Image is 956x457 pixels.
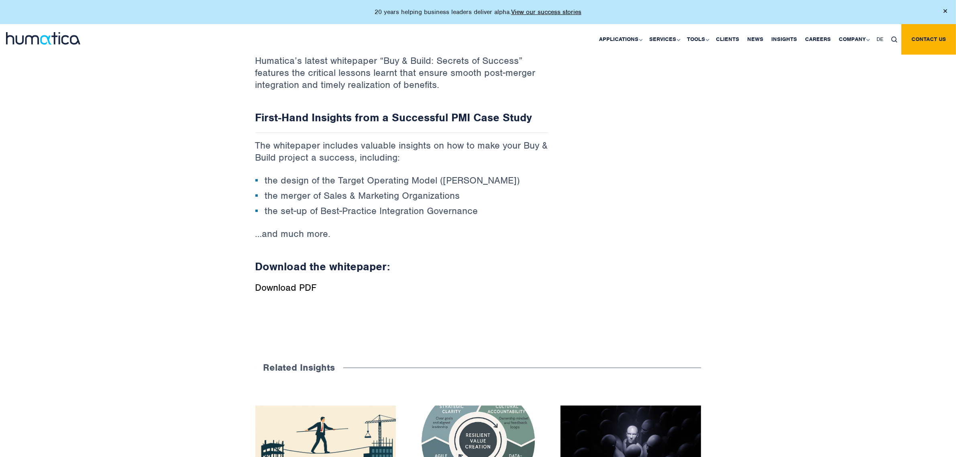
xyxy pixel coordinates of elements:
a: DE [872,24,887,55]
a: Contact us [901,24,956,55]
h3: Related Insights [255,354,343,382]
a: Download PDF [255,282,317,294]
a: News [743,24,767,55]
p: …and much more. [255,228,548,252]
strong: Download the whitepaper: [255,260,390,273]
span: DE [877,36,883,43]
p: Humatica’s latest whitepaper “Buy & Build: Secrets of Success” features the critical lessons lear... [255,55,548,103]
a: Clients [712,24,743,55]
a: Company [835,24,872,55]
h2: First-Hand Insights from a Successful PMI Case Study [255,111,548,124]
p: The whitepaper includes valuable insights on how to make your Buy & Build project a success, incl... [255,139,548,175]
img: search_icon [891,37,897,43]
a: Services [645,24,683,55]
li: the set-up of Best-Practice Integration Governance [255,206,548,216]
a: Insights [767,24,801,55]
a: Careers [801,24,835,55]
a: Applications [595,24,645,55]
a: View our success stories [511,8,581,16]
li: the design of the Target Operating Model ([PERSON_NAME]) [255,175,548,185]
img: logo [6,32,80,45]
a: Tools [683,24,712,55]
p: 20 years helping business leaders deliver alpha. [375,8,581,16]
li: the merger of Sales & Marketing Organizations [255,191,548,200]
